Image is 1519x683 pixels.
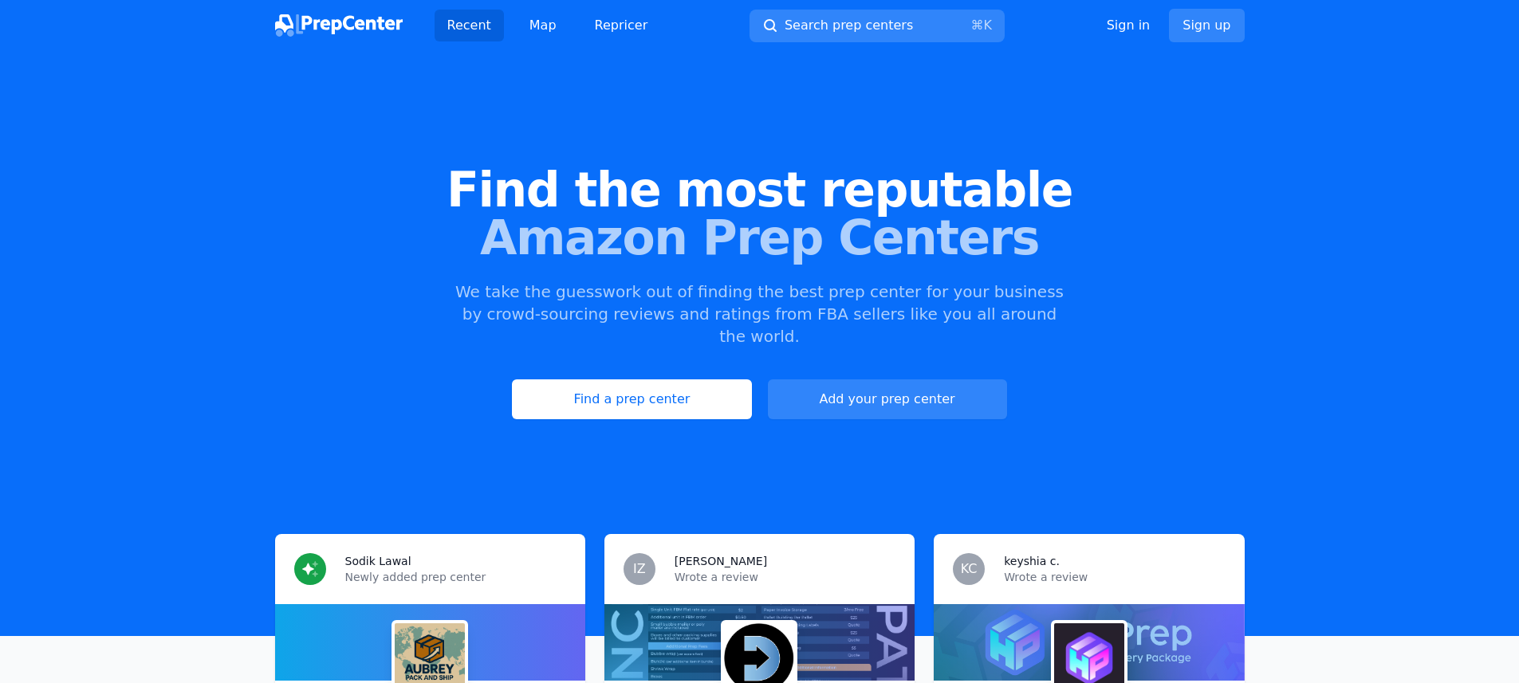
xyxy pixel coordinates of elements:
[517,10,569,41] a: Map
[633,563,646,575] span: IZ
[961,563,978,575] span: KC
[345,569,566,585] p: Newly added prep center
[1004,569,1225,585] p: Wrote a review
[768,379,1007,419] a: Add your prep center
[785,16,913,35] span: Search prep centers
[1107,16,1151,35] a: Sign in
[26,214,1493,261] span: Amazon Prep Centers
[675,569,895,585] p: Wrote a review
[970,18,983,33] kbd: ⌘
[435,10,504,41] a: Recent
[275,14,403,37] img: PrepCenter
[582,10,661,41] a: Repricer
[983,18,992,33] kbd: K
[1004,553,1060,569] h3: keyshia c.
[26,166,1493,214] span: Find the most reputable
[1169,9,1244,42] a: Sign up
[750,10,1005,42] button: Search prep centers⌘K
[512,379,751,419] a: Find a prep center
[345,553,411,569] h3: Sodik Lawal
[675,553,767,569] h3: [PERSON_NAME]
[454,281,1066,347] p: We take the guesswork out of finding the best prep center for your business by crowd-sourcing rev...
